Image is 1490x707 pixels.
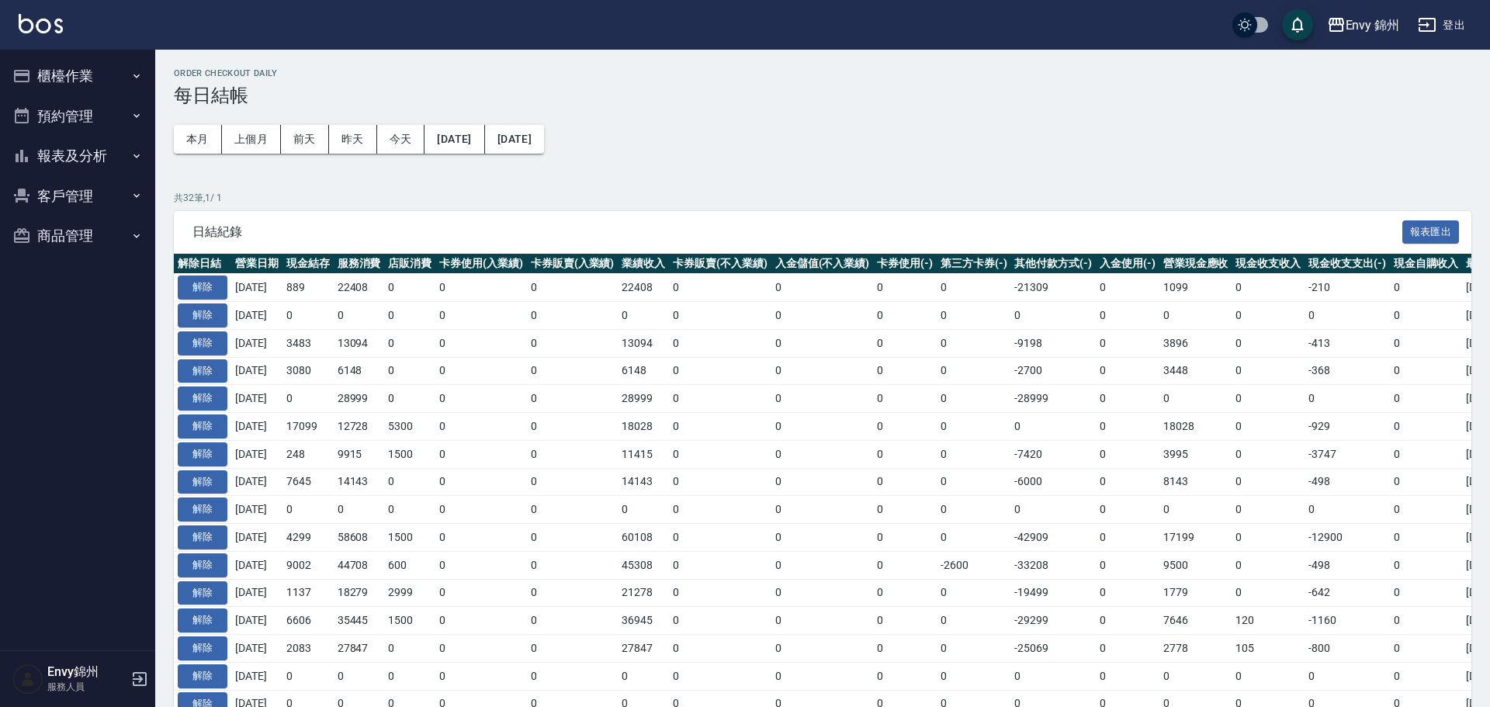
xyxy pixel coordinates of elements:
td: 0 [1232,496,1305,524]
td: [DATE] [231,468,282,496]
td: 0 [669,329,771,357]
td: 0 [669,579,771,607]
td: -29299 [1010,607,1096,635]
button: [DATE] [424,125,484,154]
th: 現金自購收入 [1390,254,1463,274]
td: 0 [527,302,619,330]
td: 0 [771,329,874,357]
td: 13094 [334,329,385,357]
td: 0 [1232,440,1305,468]
th: 營業現金應收 [1159,254,1232,274]
th: 現金結存 [282,254,334,274]
button: 解除 [178,636,227,660]
td: 17099 [282,413,334,441]
td: 0 [771,607,874,635]
td: 1500 [384,607,435,635]
td: 0 [771,302,874,330]
button: 解除 [178,664,227,688]
td: 0 [1390,440,1463,468]
td: 0 [527,440,619,468]
td: -642 [1305,579,1390,607]
td: 0 [1390,413,1463,441]
td: 13094 [618,329,669,357]
th: 其他付款方式(-) [1010,254,1096,274]
button: 今天 [377,125,425,154]
th: 解除日結 [174,254,231,274]
td: 0 [669,440,771,468]
td: 0 [435,274,527,302]
th: 店販消費 [384,254,435,274]
td: 0 [1232,413,1305,441]
td: 0 [1390,579,1463,607]
button: 解除 [178,581,227,605]
td: 0 [527,468,619,496]
td: 0 [527,551,619,579]
h3: 每日結帳 [174,85,1471,106]
td: 0 [873,440,937,468]
td: 0 [1305,302,1390,330]
td: [DATE] [231,274,282,302]
td: 7646 [1159,607,1232,635]
td: 0 [937,385,1011,413]
td: 27847 [618,635,669,663]
td: 0 [384,302,435,330]
button: 登出 [1412,11,1471,40]
td: -498 [1305,468,1390,496]
td: -800 [1305,635,1390,663]
button: 解除 [178,553,227,577]
td: 0 [527,274,619,302]
td: 0 [669,385,771,413]
td: 0 [669,274,771,302]
th: 服務消費 [334,254,385,274]
td: 248 [282,440,334,468]
td: -2700 [1010,357,1096,385]
td: 0 [1232,551,1305,579]
td: 44708 [334,551,385,579]
td: -28999 [1010,385,1096,413]
td: 0 [1096,413,1159,441]
td: 0 [771,524,874,552]
td: 0 [384,274,435,302]
td: 0 [435,524,527,552]
td: 0 [1390,329,1463,357]
td: 0 [1390,302,1463,330]
td: 6148 [334,357,385,385]
td: 0 [937,468,1011,496]
td: 6148 [618,357,669,385]
img: Person [12,664,43,695]
td: 14143 [334,468,385,496]
button: 解除 [178,386,227,411]
button: save [1282,9,1313,40]
td: 0 [1010,302,1096,330]
td: 600 [384,551,435,579]
td: 7645 [282,468,334,496]
td: -1160 [1305,607,1390,635]
td: [DATE] [231,524,282,552]
td: 58608 [334,524,385,552]
td: 0 [1096,357,1159,385]
button: 上個月 [222,125,281,154]
h5: Envy錦州 [47,664,126,680]
td: -25069 [1010,635,1096,663]
td: -210 [1305,274,1390,302]
td: 0 [873,329,937,357]
td: 0 [873,524,937,552]
td: 9002 [282,551,334,579]
td: 0 [384,635,435,663]
td: 4299 [282,524,334,552]
td: 0 [435,551,527,579]
td: [DATE] [231,579,282,607]
button: 解除 [178,303,227,328]
td: 0 [1096,635,1159,663]
td: 0 [384,496,435,524]
th: 卡券販賣(不入業績) [669,254,771,274]
td: 0 [1390,551,1463,579]
button: 解除 [178,359,227,383]
td: 9500 [1159,551,1232,579]
th: 卡券使用(-) [873,254,937,274]
td: 2083 [282,635,334,663]
td: 0 [873,468,937,496]
td: 0 [937,496,1011,524]
td: 14143 [618,468,669,496]
td: 60108 [618,524,669,552]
